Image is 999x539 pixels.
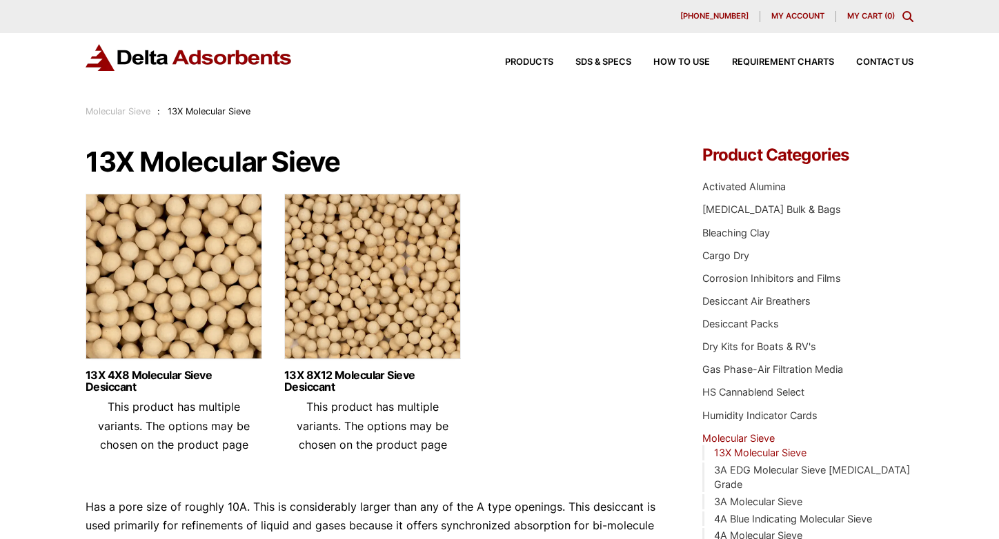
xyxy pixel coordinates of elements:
[887,11,892,21] span: 0
[680,12,749,20] span: [PHONE_NUMBER]
[714,513,872,525] a: 4A Blue Indicating Molecular Sieve
[702,386,804,398] a: HS Cannablend Select
[702,318,779,329] a: Desiccant Packs
[760,11,836,22] a: My account
[702,203,841,215] a: [MEDICAL_DATA] Bulk & Bags
[505,58,553,67] span: Products
[702,432,775,444] a: Molecular Sieve
[702,250,749,261] a: Cargo Dry
[902,11,913,22] div: Toggle Modal Content
[702,181,786,192] a: Activated Alumina
[553,58,631,67] a: SDS & SPECS
[483,58,553,67] a: Products
[168,106,250,116] span: 13X Molecular Sieve
[653,58,710,67] span: How to Use
[710,58,834,67] a: Requirement Charts
[702,409,818,421] a: Humidity Indicator Cards
[702,147,913,163] h4: Product Categories
[702,340,816,352] a: Dry Kits for Boats & RV's
[847,11,895,21] a: My Cart (0)
[771,12,824,20] span: My account
[157,106,160,116] span: :
[86,44,293,71] img: Delta Adsorbents
[631,58,710,67] a: How to Use
[714,496,802,507] a: 3A Molecular Sieve
[702,272,841,284] a: Corrosion Inhibitors and Films
[86,147,661,177] h1: 13X Molecular Sieve
[86,106,150,116] a: Molecular Sieve
[834,58,913,67] a: Contact Us
[669,11,760,22] a: [PHONE_NUMBER]
[702,227,770,238] a: Bleaching Clay
[856,58,913,67] span: Contact Us
[714,447,807,458] a: 13X Molecular Sieve
[86,369,262,393] a: 13X 4X8 Molecular Sieve Desiccant
[732,58,834,67] span: Requirement Charts
[702,295,811,307] a: Desiccant Air Breathers
[98,400,250,451] span: This product has multiple variants. The options may be chosen on the product page
[284,369,461,393] a: 13X 8X12 Molecular Sieve Desiccant
[297,400,448,451] span: This product has multiple variants. The options may be chosen on the product page
[575,58,631,67] span: SDS & SPECS
[714,464,910,491] a: 3A EDG Molecular Sieve [MEDICAL_DATA] Grade
[702,363,843,375] a: Gas Phase-Air Filtration Media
